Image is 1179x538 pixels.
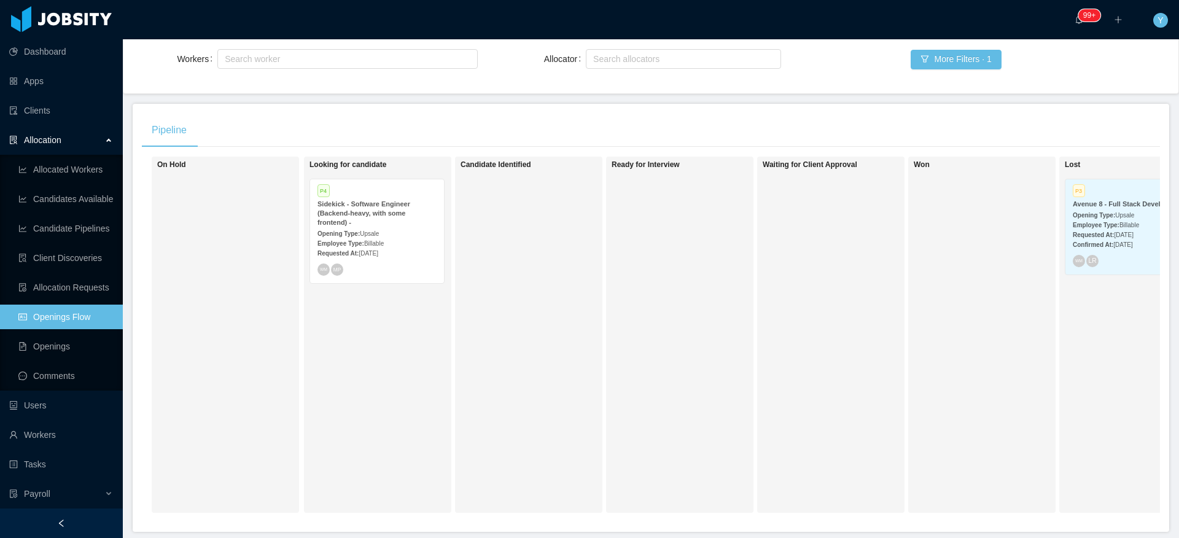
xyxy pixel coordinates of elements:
span: P3 [1073,184,1085,197]
strong: Requested At: [317,250,359,257]
span: LR [1088,258,1096,265]
a: icon: file-textOpenings [18,334,113,359]
label: Workers [177,54,217,64]
i: icon: plus [1114,15,1123,24]
span: Billable [1119,222,1139,228]
a: icon: auditClients [9,98,113,123]
a: icon: file-doneAllocation Requests [18,275,113,300]
i: icon: bell [1075,15,1083,24]
h1: Looking for candidate [309,160,481,170]
strong: Opening Type: [1073,212,1115,219]
div: Search allocators [593,53,768,65]
h1: On Hold [157,160,329,170]
a: icon: pie-chartDashboard [9,39,113,64]
h1: Ready for Interview [612,160,784,170]
span: Upsale [360,230,379,237]
h1: Won [914,160,1086,170]
h1: Candidate Identified [461,160,632,170]
span: [DATE] [359,250,378,257]
strong: Confirmed At: [1073,241,1113,248]
span: MP [333,267,341,272]
button: icon: filterMore Filters · 1 [911,50,1001,69]
span: P4 [317,184,330,197]
a: icon: robotUsers [9,393,113,418]
span: [DATE] [1114,232,1133,238]
label: Allocator [544,54,586,64]
span: WM [320,267,327,272]
strong: Sidekick - Software Engineer (Backend-heavy, with some frontend) - [317,200,410,226]
a: icon: line-chartCandidates Available [18,187,113,211]
span: Billable [364,240,384,247]
strong: Avenue 8 - Full Stack Developer [1073,200,1175,208]
input: Allocator [589,52,596,66]
sup: 442 [1078,9,1100,21]
a: icon: line-chartAllocated Workers [18,157,113,182]
span: Y [1158,13,1163,28]
a: icon: line-chartCandidate Pipelines [18,216,113,241]
strong: Opening Type: [317,230,360,237]
span: Allocation [24,135,61,145]
a: icon: idcardOpenings Flow [18,305,113,329]
a: icon: userWorkers [9,423,113,447]
strong: Requested At: [1073,232,1114,238]
div: Search worker [225,53,459,65]
span: Upsale [1115,212,1134,219]
h1: Waiting for Client Approval [763,160,935,170]
a: icon: appstoreApps [9,69,113,93]
span: [DATE] [1113,241,1132,248]
strong: Employee Type: [1073,222,1119,228]
i: icon: file-protect [9,489,18,498]
div: Pipeline [142,113,196,147]
a: icon: messageComments [18,364,113,388]
a: icon: file-searchClient Discoveries [18,246,113,270]
span: Payroll [24,489,50,499]
a: icon: profileTasks [9,452,113,477]
strong: Employee Type: [317,240,364,247]
span: WM [1075,259,1083,264]
input: Workers [221,52,228,66]
i: icon: solution [9,136,18,144]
